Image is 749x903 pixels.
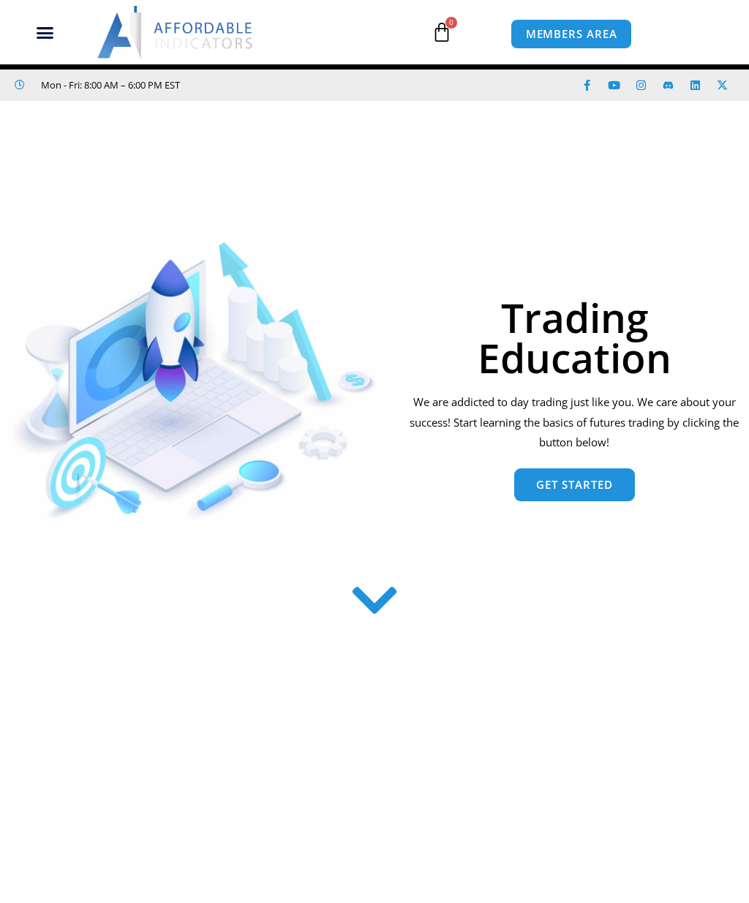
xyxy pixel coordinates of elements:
iframe: Customer reviews powered by Trustpilot [187,78,407,92]
p: We are addicted to day trading just like you. We care about your success! Start learning the basi... [407,392,742,454]
span: Get Started [536,479,613,490]
span: 0 [445,17,457,29]
div: Menu Toggle [8,18,82,46]
span: MEMBERS AREA [526,29,617,40]
img: AdobeStock 293954085 1 Converted | Affordable Indicators – NinjaTrader [7,242,377,523]
h1: Trading Education [407,297,742,378]
a: Get Started [514,468,635,501]
a: MEMBERS AREA [511,19,633,49]
span: Mon - Fri: 8:00 AM – 6:00 PM EST [37,76,180,94]
img: LogoAI | Affordable Indicators – NinjaTrader [97,6,255,59]
a: 0 [410,11,474,53]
